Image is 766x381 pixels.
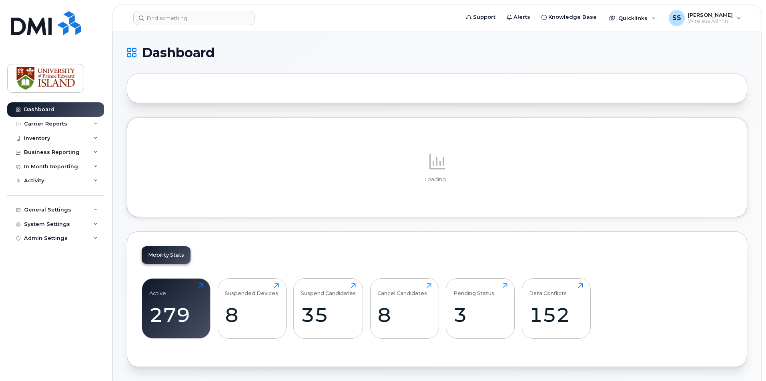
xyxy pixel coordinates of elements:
div: Suspended Devices [225,283,278,296]
div: Active [149,283,166,296]
a: Pending Status3 [453,283,507,334]
div: Data Conflicts [529,283,567,296]
a: Suspended Devices8 [225,283,279,334]
div: 3 [453,303,507,327]
div: 8 [225,303,279,327]
div: 35 [301,303,356,327]
a: Data Conflicts152 [529,283,583,334]
a: Suspend Candidates35 [301,283,356,334]
a: Active279 [149,283,203,334]
div: Cancel Candidates [377,283,427,296]
div: Pending Status [453,283,494,296]
a: Cancel Candidates8 [377,283,431,334]
div: 279 [149,303,203,327]
div: Suspend Candidates [301,283,356,296]
div: 8 [377,303,431,327]
span: Dashboard [142,47,215,59]
div: 152 [529,303,583,327]
p: Loading... [142,176,732,183]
